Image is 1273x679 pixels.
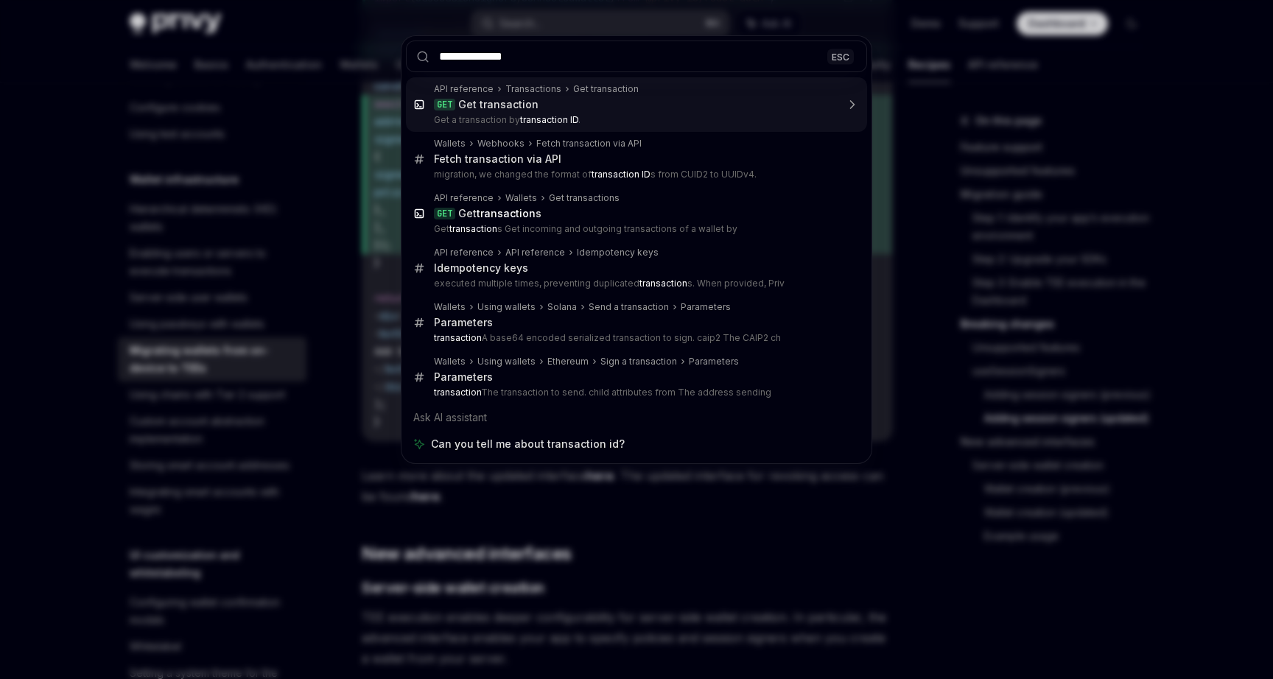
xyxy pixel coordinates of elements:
[434,370,493,384] div: Parameters
[689,356,739,367] div: Parameters
[431,437,625,451] span: Can you tell me about transaction id?
[434,192,494,204] div: API reference
[549,192,620,204] div: Get transactions
[434,114,836,126] p: Get a transaction by .
[434,316,493,329] div: Parameters
[477,138,525,149] div: Webhooks
[434,387,481,398] b: transaction
[434,356,466,367] div: Wallets
[505,192,537,204] div: Wallets
[406,404,867,431] div: Ask AI assistant
[547,356,589,367] div: Ethereum
[434,332,482,343] b: transaction
[520,114,578,125] b: transaction ID
[434,332,836,344] p: A base64 encoded serialized transaction to sign. caip2 The CAIP2 ch
[505,83,561,95] div: Transactions
[589,301,669,313] div: Send a transaction
[434,247,494,258] div: API reference
[827,49,854,64] div: ESC
[434,99,455,110] div: GET
[434,138,466,149] div: Wallets
[434,152,561,166] div: Fetch transaction via API
[434,278,836,289] p: executed multiple times, preventing duplicated s. When provided, Priv
[592,169,650,180] b: transaction ID
[573,83,639,95] div: Get transaction
[458,207,541,220] div: Get s
[434,301,466,313] div: Wallets
[434,261,528,275] div: Idempotency keys
[434,223,836,235] p: Get s Get incoming and outgoing transactions of a wallet by
[536,138,642,149] div: Fetch transaction via API
[477,207,536,219] b: transaction
[434,83,494,95] div: API reference
[681,301,731,313] div: Parameters
[577,247,659,258] div: Idempotency keys
[505,247,565,258] div: API reference
[639,278,687,289] b: transaction
[458,98,539,111] div: Get transaction
[449,223,497,234] b: transaction
[434,387,836,398] p: The transaction to send. child attributes from The address sending
[477,356,536,367] div: Using wallets
[434,208,455,219] div: GET
[547,301,577,313] div: Solana
[477,301,536,313] div: Using wallets
[600,356,677,367] div: Sign a transaction
[434,169,836,180] p: migration, we changed the format of s from CUID2 to UUIDv4.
